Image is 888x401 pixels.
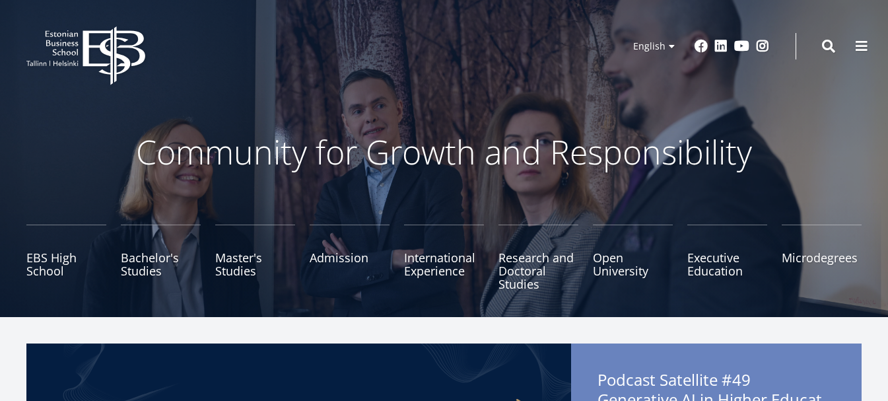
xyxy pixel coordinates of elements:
a: EBS High School [26,225,106,291]
a: Instagram [756,40,769,53]
a: Executive Education [687,225,767,291]
p: Community for Growth and Responsibility [94,132,794,172]
a: Open University [593,225,673,291]
a: International Experience [404,225,484,291]
a: Master's Studies [215,225,295,291]
a: Bachelor's Studies [121,225,201,291]
a: Linkedin [714,40,728,53]
a: Facebook [695,40,708,53]
a: Admission [310,225,390,291]
a: Research and Doctoral Studies [498,225,578,291]
a: Microdegrees [782,225,862,291]
a: Youtube [734,40,749,53]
